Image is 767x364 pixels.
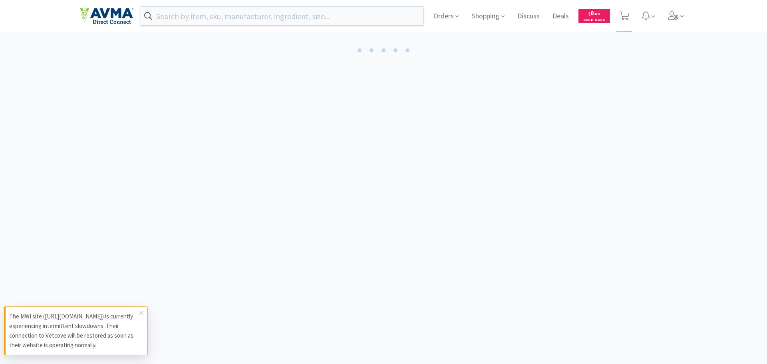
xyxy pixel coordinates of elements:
span: Cash Back [583,18,605,23]
a: $0.00Cash Back [578,5,610,27]
span: $ [588,11,590,16]
img: e4e33dab9f054f5782a47901c742baa9_102.png [80,8,133,24]
a: Deals [549,13,572,20]
p: The MWI site ([URL][DOMAIN_NAME]) is currently experiencing intermittent slowdowns. Their connect... [9,312,139,350]
input: Search by item, sku, manufacturer, ingredient, size... [140,7,423,25]
a: Discuss [514,13,543,20]
span: . 00 [594,11,600,16]
span: 0 [588,9,600,17]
